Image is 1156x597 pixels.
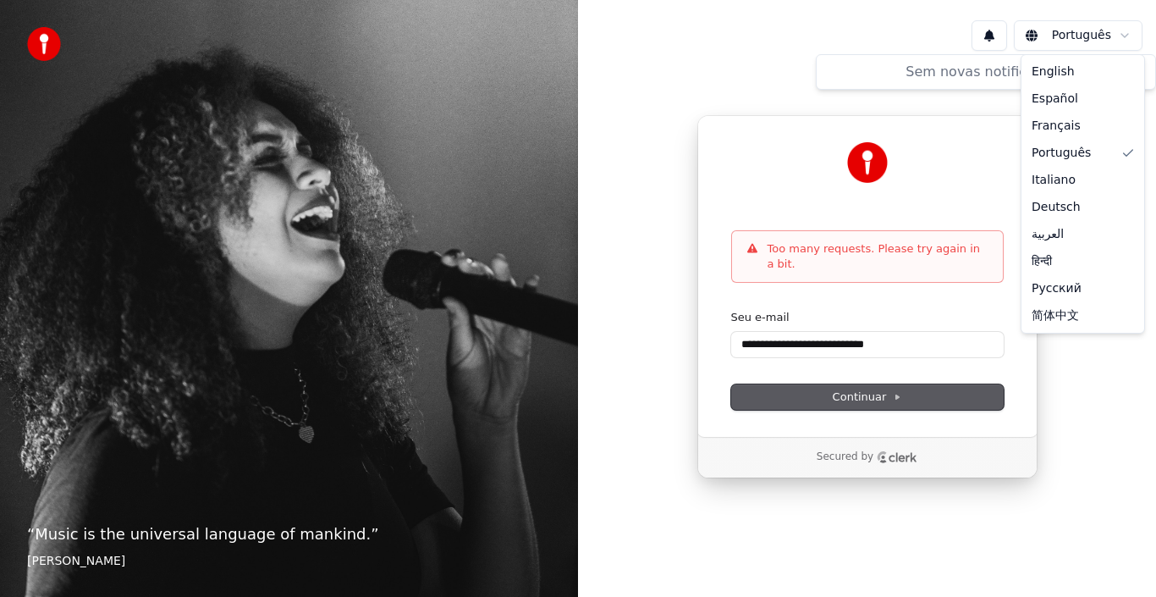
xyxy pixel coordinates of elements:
[1032,226,1064,243] span: العربية
[1032,145,1091,162] span: Português
[1032,91,1078,108] span: Español
[1032,280,1082,297] span: Русский
[1032,199,1081,216] span: Deutsch
[1032,307,1079,324] span: 简体中文
[1032,64,1075,80] span: English
[1032,172,1076,189] span: Italiano
[1032,253,1052,270] span: हिन्दी
[1032,118,1081,135] span: Français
